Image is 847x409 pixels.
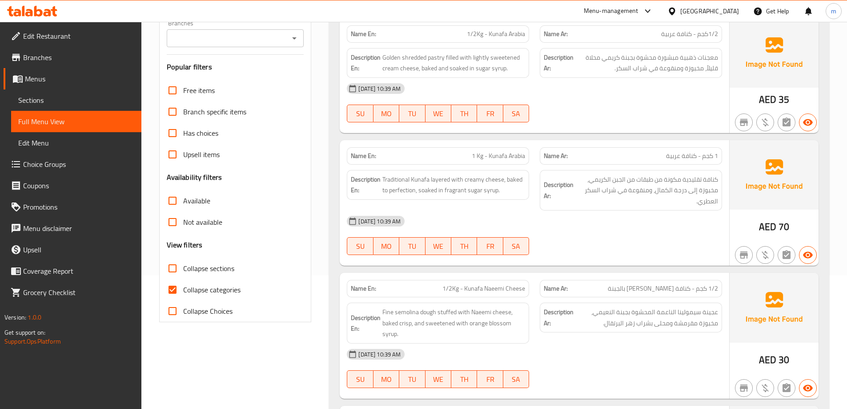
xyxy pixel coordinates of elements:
span: Sections [18,95,134,105]
button: Not branch specific item [735,379,753,397]
span: Coupons [23,180,134,191]
a: Coupons [4,175,141,196]
span: 1.0.0 [28,312,41,323]
span: Collapse Choices [183,306,233,316]
span: Free items [183,85,215,96]
button: SA [503,237,529,255]
span: Menu disclaimer [23,223,134,234]
a: Menus [4,68,141,89]
span: معجنات ذهبية مبشورة محشوة بجبنة كريمي محلاة قليلاً، مخبوزة ومنقوعة في شراب السكر. [575,52,718,74]
button: WE [426,237,451,255]
button: MO [373,105,399,122]
button: Not branch specific item [735,113,753,131]
button: SU [347,370,373,388]
span: AED [759,351,776,369]
span: Fine semolina dough stuffed with Naeemi cheese, baked crisp, and sweetened with orange blossom sy... [382,307,525,340]
span: Collapse sections [183,263,234,274]
a: Promotions [4,196,141,218]
span: WE [429,107,448,120]
span: 1/2 كجم - كنافة [PERSON_NAME] بالجبنة [608,284,718,293]
span: SU [351,240,369,253]
span: كنافة تقليدية مكونة من طبقات من الجبن الكريمي، مخبوزة إلى درجة الكمال، ومنقوعة في شراب السكر العطري. [575,174,718,207]
span: Edit Restaurant [23,31,134,41]
span: عجينة سيمولينا الناعمة المحشوة بجبنة النعيمي، مخبوزة مقرمشة ومحلى بشراب زهر البرتقال. [575,307,718,328]
span: 70 [779,218,789,235]
span: FR [481,107,499,120]
strong: Name Ar: [544,284,568,293]
button: Purchased item [756,246,774,264]
span: [DATE] 10:39 AM [355,217,404,226]
span: 35 [779,91,789,108]
button: Available [799,113,817,131]
strong: Description En: [351,52,381,74]
span: SA [507,373,526,386]
span: TU [403,373,421,386]
div: [GEOGRAPHIC_DATA] [680,6,739,16]
button: Not has choices [778,113,795,131]
span: Get support on: [4,327,45,338]
button: Purchased item [756,113,774,131]
span: Choice Groups [23,159,134,170]
span: Version: [4,312,26,323]
span: TH [455,373,474,386]
button: TH [451,105,477,122]
a: Grocery Checklist [4,282,141,303]
button: TH [451,237,477,255]
strong: Name En: [351,284,376,293]
span: SU [351,373,369,386]
h3: Popular filters [167,62,304,72]
span: MO [377,240,396,253]
span: 1/2Kg - Kunafa Naeemi Cheese [442,284,525,293]
button: FR [477,105,503,122]
button: Not branch specific item [735,246,753,264]
span: AED [759,218,776,235]
span: Has choices [183,128,218,138]
span: Coverage Report [23,266,134,276]
span: Grocery Checklist [23,287,134,298]
button: TH [451,370,477,388]
span: Available [183,195,210,206]
strong: Name Ar: [544,151,568,161]
span: FR [481,240,499,253]
span: Not available [183,217,222,227]
button: TU [399,237,425,255]
span: Collapse categories [183,284,241,295]
div: Menu-management [584,6,638,16]
span: Menus [25,73,134,84]
span: SA [507,240,526,253]
span: SU [351,107,369,120]
button: SA [503,105,529,122]
span: TH [455,240,474,253]
strong: Description Ar: [544,52,574,74]
span: TU [403,107,421,120]
button: Available [799,246,817,264]
h3: Availability filters [167,172,222,182]
span: 30 [779,351,789,369]
button: FR [477,237,503,255]
span: Promotions [23,202,134,212]
button: Not has choices [778,379,795,397]
a: Sections [11,89,141,111]
button: Purchased item [756,379,774,397]
button: TU [399,105,425,122]
button: SA [503,370,529,388]
a: Edit Menu [11,132,141,154]
span: TU [403,240,421,253]
a: Menu disclaimer [4,218,141,239]
button: Open [288,32,301,45]
button: MO [373,237,399,255]
span: Edit Menu [18,138,134,148]
strong: Description Ar: [544,179,574,201]
strong: Description Ar: [544,307,574,328]
button: FR [477,370,503,388]
img: Ae5nvW7+0k+MAAAAAElFTkSuQmCC [730,18,819,88]
span: Golden shredded pastry filled with lightly sweetened cream cheese, baked and soaked in sugar syrup. [382,52,525,74]
span: MO [377,107,396,120]
button: SU [347,237,373,255]
span: Full Menu View [18,116,134,127]
img: Ae5nvW7+0k+MAAAAAElFTkSuQmCC [730,273,819,342]
span: 1/2Kg - Kunafa Arabia [467,29,525,39]
span: Traditional Kunafa layered with creamy cheese, baked to perfection, soaked in fragrant sugar syrup. [382,174,525,196]
button: MO [373,370,399,388]
a: Branches [4,47,141,68]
